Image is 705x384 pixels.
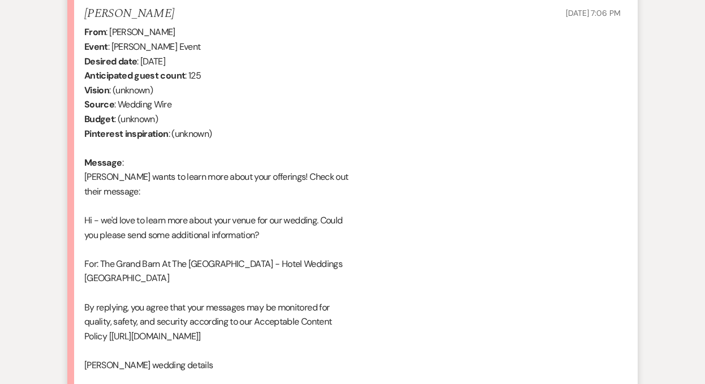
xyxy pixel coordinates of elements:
b: Event [84,41,108,53]
b: Desired date [84,55,137,67]
span: [DATE] 7:06 PM [566,8,621,18]
b: Budget [84,113,114,125]
b: Source [84,98,114,110]
b: Pinterest inspiration [84,128,169,140]
b: Vision [84,84,109,96]
h5: [PERSON_NAME] [84,7,174,21]
b: From [84,26,106,38]
b: Message [84,157,122,169]
b: Anticipated guest count [84,70,185,81]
